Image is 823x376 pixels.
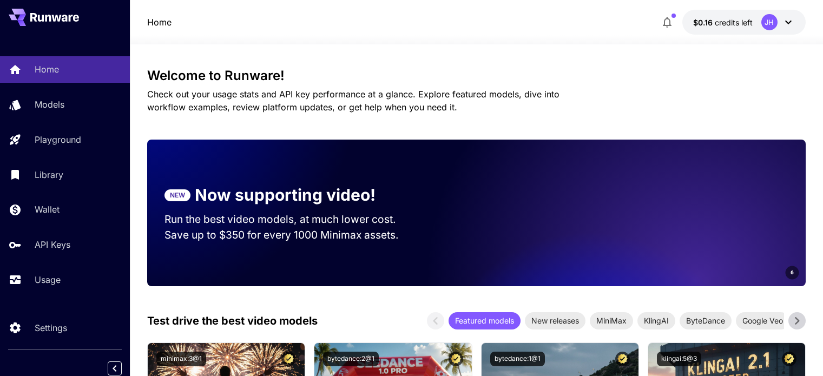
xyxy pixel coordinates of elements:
a: Home [147,16,172,29]
button: Certified Model – Vetted for best performance and includes a commercial license. [615,352,630,366]
span: credits left [715,18,753,27]
p: Settings [35,321,67,334]
div: $0.161 [693,17,753,28]
p: Usage [35,273,61,286]
p: Models [35,98,64,111]
div: New releases [525,312,585,329]
button: Certified Model – Vetted for best performance and includes a commercial license. [782,352,796,366]
div: Google Veo [736,312,789,329]
p: Playground [35,133,81,146]
span: Google Veo [736,315,789,326]
div: JH [761,14,778,30]
button: Collapse sidebar [108,361,122,375]
span: 6 [791,268,794,276]
p: Library [35,168,63,181]
span: MiniMax [590,315,633,326]
div: KlingAI [637,312,675,329]
button: minimax:3@1 [156,352,206,366]
div: Featured models [449,312,521,329]
button: bytedance:1@1 [490,352,545,366]
h3: Welcome to Runware! [147,68,806,83]
span: Check out your usage stats and API key performance at a glance. Explore featured models, dive int... [147,89,559,113]
p: API Keys [35,238,70,251]
span: ByteDance [680,315,732,326]
div: MiniMax [590,312,633,329]
span: New releases [525,315,585,326]
span: Featured models [449,315,521,326]
p: Run the best video models, at much lower cost. [164,212,417,227]
div: ByteDance [680,312,732,329]
p: Home [35,63,59,76]
button: $0.161JH [682,10,806,35]
button: bytedance:2@1 [323,352,379,366]
button: Certified Model – Vetted for best performance and includes a commercial license. [281,352,296,366]
p: Test drive the best video models [147,313,318,329]
p: Now supporting video! [195,183,376,207]
button: Certified Model – Vetted for best performance and includes a commercial license. [449,352,463,366]
nav: breadcrumb [147,16,172,29]
button: klingai:5@3 [657,352,701,366]
span: KlingAI [637,315,675,326]
p: Wallet [35,203,60,216]
span: $0.16 [693,18,715,27]
p: Save up to $350 for every 1000 Minimax assets. [164,227,417,243]
p: NEW [170,190,185,200]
